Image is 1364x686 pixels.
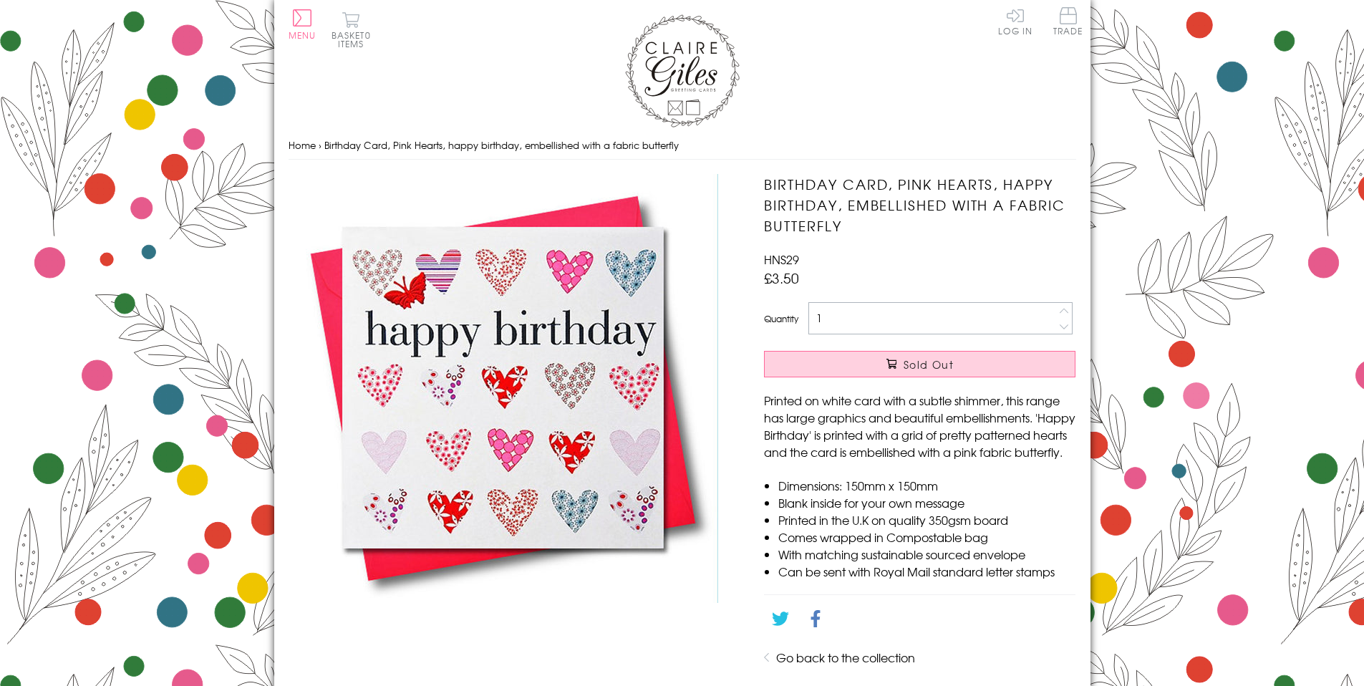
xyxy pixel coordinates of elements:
li: Comes wrapped in Compostable bag [778,528,1075,546]
a: Trade [1053,7,1083,38]
p: Printed on white card with a subtle shimmer, this range has large graphics and beautiful embellis... [764,392,1075,460]
nav: breadcrumbs [289,131,1076,160]
li: With matching sustainable sourced envelope [778,546,1075,563]
span: › [319,138,321,152]
li: Dimensions: 150mm x 150mm [778,477,1075,494]
span: Sold Out [904,357,954,372]
span: £3.50 [764,268,799,288]
li: Printed in the U.K on quality 350gsm board [778,511,1075,528]
button: Sold Out [764,351,1075,377]
button: Basket0 items [332,11,371,48]
a: Home [289,138,316,152]
li: Can be sent with Royal Mail standard letter stamps [778,563,1075,580]
span: Trade [1053,7,1083,35]
img: Claire Giles Greetings Cards [625,14,740,127]
img: Birthday Card, Pink Hearts, happy birthday, embellished with a fabric butterfly [289,174,718,603]
h1: Birthday Card, Pink Hearts, happy birthday, embellished with a fabric butterfly [764,174,1075,236]
span: Menu [289,29,316,42]
span: 0 items [338,29,371,50]
label: Quantity [764,312,798,325]
span: Birthday Card, Pink Hearts, happy birthday, embellished with a fabric butterfly [324,138,679,152]
a: Log In [998,7,1032,35]
a: Go back to the collection [776,649,915,666]
span: HNS29 [764,251,799,268]
li: Blank inside for your own message [778,494,1075,511]
button: Menu [289,9,316,39]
